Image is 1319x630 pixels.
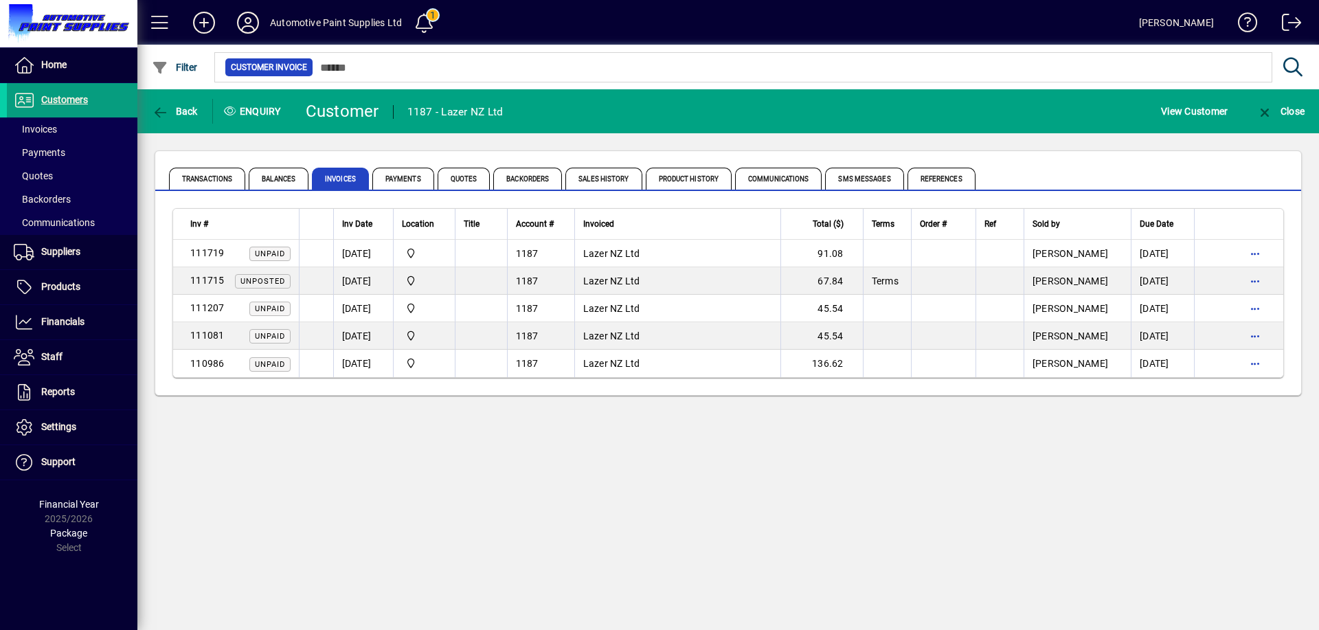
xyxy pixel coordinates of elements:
[1244,243,1266,265] button: More options
[7,164,137,188] a: Quotes
[14,170,53,181] span: Quotes
[1033,330,1108,341] span: [PERSON_NAME]
[1139,12,1214,34] div: [PERSON_NAME]
[789,216,856,232] div: Total ($)
[190,330,225,341] span: 111081
[14,217,95,228] span: Communications
[41,456,76,467] span: Support
[7,48,137,82] a: Home
[333,240,393,267] td: [DATE]
[14,147,65,158] span: Payments
[255,360,285,369] span: Unpaid
[1033,303,1108,314] span: [PERSON_NAME]
[41,316,84,327] span: Financials
[1033,248,1108,259] span: [PERSON_NAME]
[7,340,137,374] a: Staff
[41,421,76,432] span: Settings
[41,246,80,257] span: Suppliers
[583,275,640,286] span: Lazer NZ Ltd
[646,168,732,190] span: Product History
[402,301,447,316] span: Automotive Paint Supplies Ltd
[984,216,1015,232] div: Ref
[402,328,447,344] span: Automotive Paint Supplies Ltd
[1131,267,1194,295] td: [DATE]
[7,375,137,409] a: Reports
[1131,322,1194,350] td: [DATE]
[920,216,947,232] span: Order #
[41,281,80,292] span: Products
[1140,216,1173,232] span: Due Date
[342,216,372,232] span: Inv Date
[780,267,863,295] td: 67.84
[342,216,385,232] div: Inv Date
[438,168,491,190] span: Quotes
[402,246,447,261] span: Automotive Paint Supplies Ltd
[583,303,640,314] span: Lazer NZ Ltd
[780,350,863,377] td: 136.62
[1272,3,1302,47] a: Logout
[7,141,137,164] a: Payments
[907,168,976,190] span: References
[41,94,88,105] span: Customers
[780,240,863,267] td: 91.08
[920,216,968,232] div: Order #
[213,100,295,122] div: Enquiry
[1158,99,1231,124] button: View Customer
[516,358,539,369] span: 1187
[306,100,379,122] div: Customer
[583,216,772,232] div: Invoiced
[226,10,270,35] button: Profile
[516,248,539,259] span: 1187
[7,410,137,445] a: Settings
[169,168,245,190] span: Transactions
[1244,325,1266,347] button: More options
[190,216,208,232] span: Inv #
[41,351,63,362] span: Staff
[493,168,562,190] span: Backorders
[312,168,369,190] span: Invoices
[190,247,225,258] span: 111719
[1131,240,1194,267] td: [DATE]
[583,330,640,341] span: Lazer NZ Ltd
[872,275,899,286] span: Terms
[464,216,480,232] span: Title
[1131,295,1194,322] td: [DATE]
[333,295,393,322] td: [DATE]
[464,216,499,232] div: Title
[152,62,198,73] span: Filter
[735,168,822,190] span: Communications
[270,12,402,34] div: Automotive Paint Supplies Ltd
[333,267,393,295] td: [DATE]
[190,358,225,369] span: 110986
[1228,3,1258,47] a: Knowledge Base
[813,216,844,232] span: Total ($)
[190,275,225,286] span: 111715
[41,59,67,70] span: Home
[372,168,434,190] span: Payments
[1244,352,1266,374] button: More options
[984,216,996,232] span: Ref
[1253,99,1308,124] button: Close
[190,216,291,232] div: Inv #
[137,99,213,124] app-page-header-button: Back
[516,275,539,286] span: 1187
[333,322,393,350] td: [DATE]
[565,168,642,190] span: Sales History
[402,273,447,289] span: Automotive Paint Supplies Ltd
[39,499,99,510] span: Financial Year
[1244,270,1266,292] button: More options
[1131,350,1194,377] td: [DATE]
[240,277,285,286] span: Unposted
[825,168,903,190] span: SMS Messages
[148,99,201,124] button: Back
[516,216,566,232] div: Account #
[7,211,137,234] a: Communications
[402,216,434,232] span: Location
[1033,216,1060,232] span: Sold by
[182,10,226,35] button: Add
[50,528,87,539] span: Package
[583,358,640,369] span: Lazer NZ Ltd
[1242,99,1319,124] app-page-header-button: Close enquiry
[1033,275,1108,286] span: [PERSON_NAME]
[516,303,539,314] span: 1187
